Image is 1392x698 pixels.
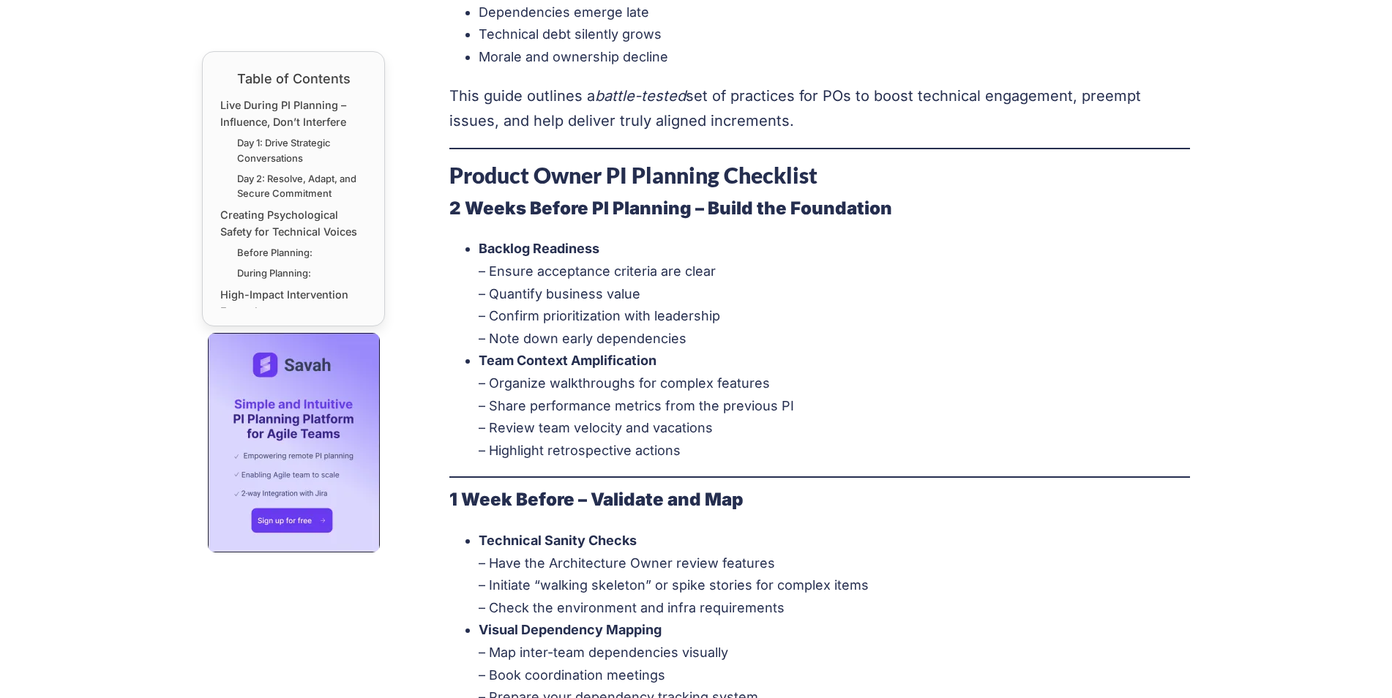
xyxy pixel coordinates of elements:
[220,286,367,320] a: High-Impact Intervention Examples
[479,350,1191,462] li: – Organize walkthroughs for complex features – Share performance metrics from the previous PI – R...
[479,530,1191,619] li: – Have the Architecture Owner review features – Initiate “walking skeleton” or spike stories for ...
[479,1,1191,24] li: Dependencies emerge late
[1319,628,1392,698] iframe: Chat Widget
[449,83,1191,133] p: This guide outlines a set of practices for POs to boost technical engagement, preempt issues, and...
[479,46,1191,69] li: Morale and ownership decline
[479,622,662,637] strong: Visual Dependency Mapping
[479,353,656,368] strong: Team Context Amplification
[595,87,686,105] em: battle-tested
[237,245,313,260] a: Before Planning:
[220,206,367,240] a: Creating Psychological Safety for Technical Voices
[237,266,311,281] a: During Planning:
[479,533,637,548] strong: Technical Sanity Checks
[449,489,744,510] strong: 1 Week Before – Validate and Map
[479,241,599,256] strong: Backlog Readiness
[479,23,1191,46] li: Technical debt silently grows
[449,162,817,188] strong: Product Owner PI Planning Checklist
[479,238,1191,350] li: – Ensure acceptance criteria are clear – Quantify business value – Confirm prioritization with le...
[237,171,367,202] a: Day 2: Resolve, Adapt, and Secure Commitment
[220,97,367,130] a: Live During PI Planning – Influence, Don’t Interfere
[449,198,892,219] strong: 2 Weeks Before PI Planning – Build the Foundation
[220,70,367,89] div: Table of Contents
[237,135,367,166] a: Day 1: Drive Strategic Conversations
